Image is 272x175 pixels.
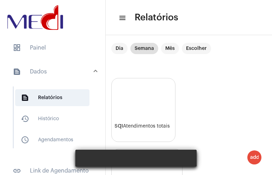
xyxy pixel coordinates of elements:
span: Relatórios [15,89,89,106]
mat-chip: Semana [130,43,158,54]
mat-icon: sidenav icon [21,93,29,102]
mat-chip: Mês [161,43,179,54]
mat-icon: square [115,122,123,130]
span: Agendamentos [15,131,89,148]
mat-icon: sidenav icon [13,67,21,76]
mat-chip: Escolher [182,43,211,54]
mat-icon: sidenav icon [21,136,29,144]
mat-icon: sidenav icon [118,14,125,22]
mat-icon: sidenav icon [21,115,29,123]
span: Atendimentos totais [115,122,175,130]
div: sidenav iconDados [4,83,105,158]
mat-expansion-panel-header: sidenav iconDados [4,60,105,83]
mat-panel-title: Dados [13,67,94,76]
span: Relatórios [135,12,178,23]
span: Painel [7,39,98,56]
mat-icon: sidenav icon [13,167,21,175]
mat-chip: Dia [111,43,128,54]
mat-icon: add [250,153,259,162]
img: d3a1b5fa-500b-b90f-5a1c-719c20e9830b.png [6,4,65,32]
span: sidenav icon [13,44,21,52]
span: Histórico [15,110,89,127]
